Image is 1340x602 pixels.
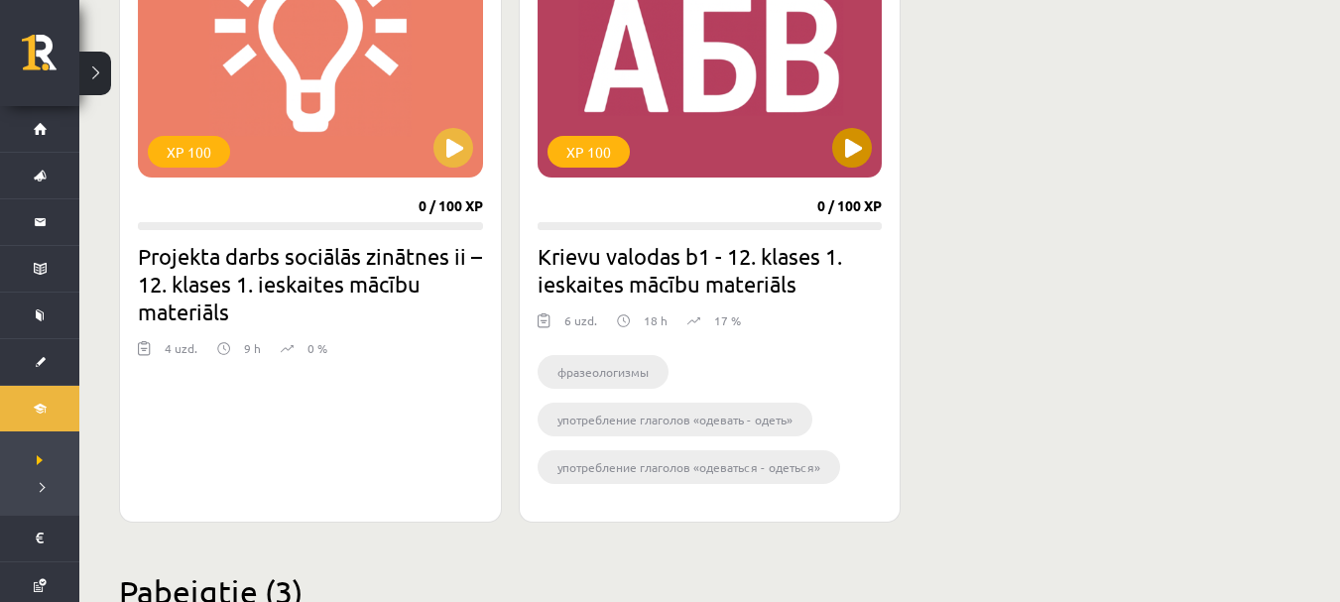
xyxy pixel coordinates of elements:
[644,311,668,329] p: 18 h
[244,339,261,357] p: 9 h
[538,450,840,484] li: употребление глаголов «одеваться - одеться»
[138,242,483,325] h2: Projekta darbs sociālās zinātnes ii – 12. klases 1. ieskaites mācību materiāls
[564,311,597,341] div: 6 uzd.
[548,136,630,168] div: XP 100
[538,403,812,436] li: употребление глаголов «одевать - одеть»
[538,242,883,298] h2: Krievu valodas b1 - 12. klases 1. ieskaites mācību materiāls
[148,136,230,168] div: XP 100
[538,355,669,389] li: фразеологизмы
[307,339,327,357] p: 0 %
[22,35,79,84] a: Rīgas 1. Tālmācības vidusskola
[714,311,741,329] p: 17 %
[165,339,197,369] div: 4 uzd.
